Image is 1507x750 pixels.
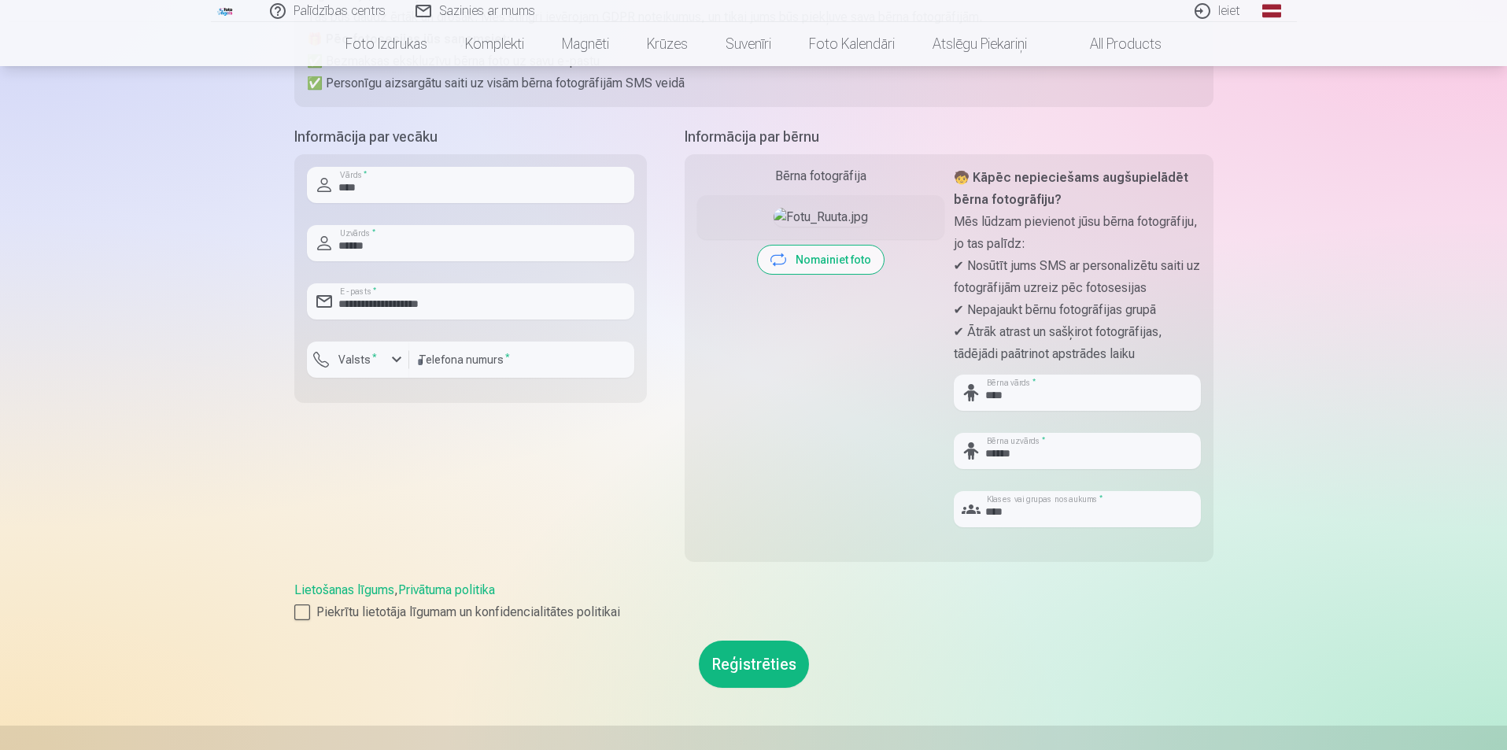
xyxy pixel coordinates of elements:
[697,167,944,186] div: Bērna fotogrāfija
[707,22,790,66] a: Suvenīri
[294,603,1213,622] label: Piekrītu lietotāja līgumam un konfidencialitātes politikai
[774,208,868,227] img: Fotu_Ruuta.jpg
[398,582,495,597] a: Privātuma politika
[1046,22,1180,66] a: All products
[294,581,1213,622] div: ,
[954,299,1201,321] p: ✔ Nepajaukt bērnu fotogrāfijas grupā
[914,22,1046,66] a: Atslēgu piekariņi
[758,246,884,274] button: Nomainiet foto
[954,211,1201,255] p: Mēs lūdzam pievienot jūsu bērna fotogrāfiju, jo tas palīdz:
[307,342,409,378] button: Valsts*
[294,126,647,148] h5: Informācija par vecāku
[954,321,1201,365] p: ✔ Ātrāk atrast un sašķirot fotogrāfijas, tādējādi paātrinot apstrādes laiku
[543,22,628,66] a: Magnēti
[217,6,235,16] img: /fa1
[327,22,446,66] a: Foto izdrukas
[628,22,707,66] a: Krūzes
[294,582,394,597] a: Lietošanas līgums
[332,352,383,368] label: Valsts
[699,641,809,688] button: Reģistrēties
[954,255,1201,299] p: ✔ Nosūtīt jums SMS ar personalizētu saiti uz fotogrāfijām uzreiz pēc fotosesijas
[446,22,543,66] a: Komplekti
[790,22,914,66] a: Foto kalendāri
[307,72,1201,94] p: ✅ Personīgu aizsargātu saiti uz visām bērna fotogrāfijām SMS veidā
[685,126,1213,148] h5: Informācija par bērnu
[954,170,1188,207] strong: 🧒 Kāpēc nepieciešams augšupielādēt bērna fotogrāfiju?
